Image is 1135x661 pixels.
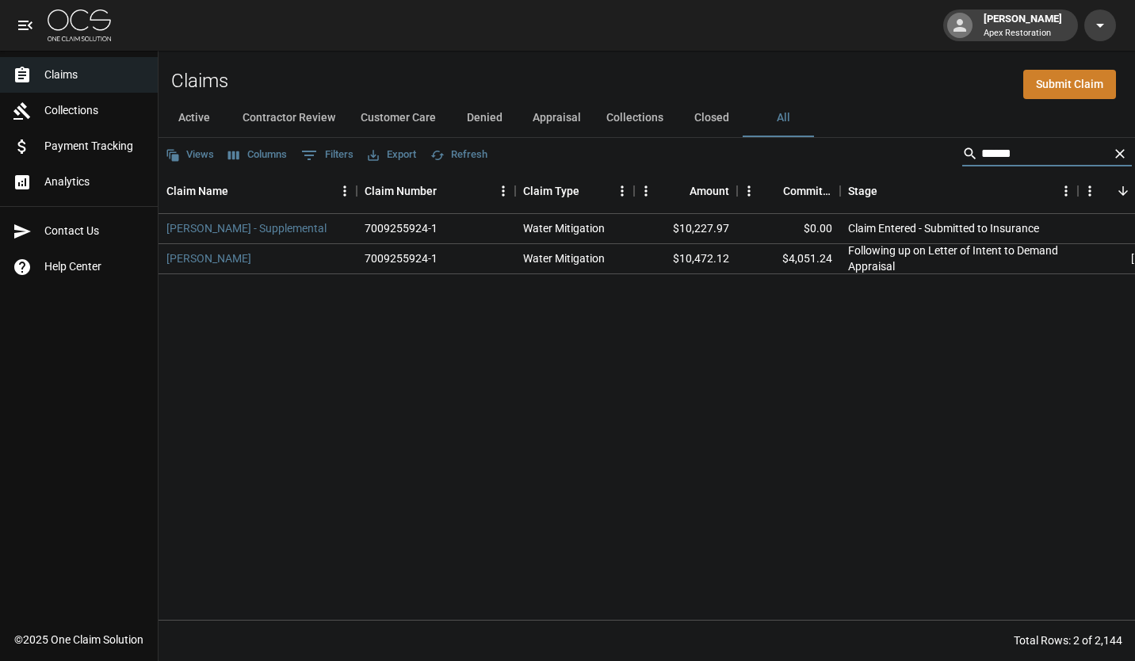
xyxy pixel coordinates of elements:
a: [PERSON_NAME] [166,250,251,266]
button: Sort [761,180,783,202]
a: [PERSON_NAME] - Supplemental [166,220,327,236]
div: Claim Number [357,169,515,213]
button: Customer Care [348,99,449,137]
div: $10,227.97 [634,214,737,244]
button: Sort [877,180,900,202]
div: $10,472.12 [634,244,737,274]
img: ocs-logo-white-transparent.png [48,10,111,41]
p: Apex Restoration [984,27,1062,40]
button: Menu [634,179,658,203]
button: Sort [579,180,602,202]
div: Claim Name [166,169,228,213]
button: Appraisal [520,99,594,137]
div: Search [962,141,1132,170]
button: Clear [1108,142,1132,166]
button: Contractor Review [230,99,348,137]
div: Water Mitigation [523,220,605,236]
button: Export [364,143,420,167]
div: 7009255924-1 [365,250,438,266]
button: Refresh [426,143,491,167]
div: Amount [634,169,737,213]
button: Select columns [224,143,291,167]
div: Stage [848,169,877,213]
div: Following up on Letter of Intent to Demand Appraisal [848,243,1070,274]
div: dynamic tabs [159,99,1135,137]
span: Analytics [44,174,145,190]
button: open drawer [10,10,41,41]
button: Menu [1078,179,1102,203]
div: Claim Number [365,169,437,213]
span: Claims [44,67,145,83]
button: Sort [667,180,690,202]
div: Stage [840,169,1078,213]
button: Menu [491,179,515,203]
button: Sort [1112,180,1134,202]
div: Claim Name [159,169,357,213]
div: Committed Amount [783,169,832,213]
div: Water Mitigation [523,250,605,266]
button: Active [159,99,230,137]
div: Committed Amount [737,169,840,213]
div: Total Rows: 2 of 2,144 [1014,632,1122,648]
span: Collections [44,102,145,119]
button: All [747,99,819,137]
span: Contact Us [44,223,145,239]
div: $0.00 [737,214,840,244]
div: 7009255924-1 [365,220,438,236]
div: [PERSON_NAME] [977,11,1068,40]
div: Claim Type [515,169,634,213]
div: Claim Type [523,169,579,213]
button: Show filters [297,143,357,168]
button: Menu [333,179,357,203]
button: Menu [610,179,634,203]
button: Menu [1054,179,1078,203]
button: Views [162,143,218,167]
span: Payment Tracking [44,138,145,155]
div: Amount [690,169,729,213]
a: Submit Claim [1023,70,1116,99]
h2: Claims [171,70,228,93]
span: Help Center [44,258,145,275]
button: Collections [594,99,676,137]
button: Menu [737,179,761,203]
button: Closed [676,99,747,137]
button: Denied [449,99,520,137]
button: Sort [437,180,459,202]
div: © 2025 One Claim Solution [14,632,143,648]
button: Sort [228,180,250,202]
div: $4,051.24 [737,244,840,274]
div: Claim Entered - Submitted to Insurance [848,220,1039,236]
